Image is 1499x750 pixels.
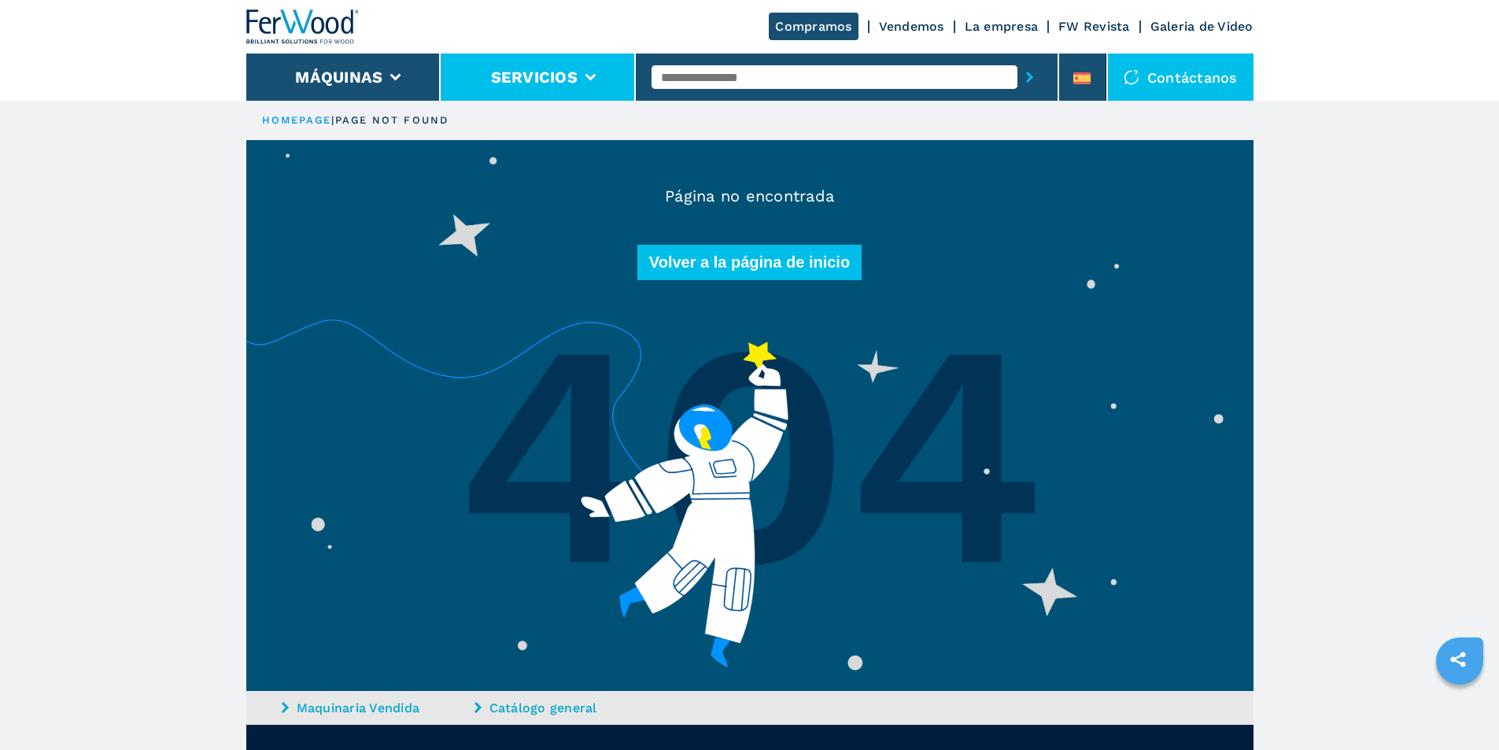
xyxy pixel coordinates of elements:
[1017,59,1042,95] button: submit-button
[246,140,1253,691] img: Página no encontrada
[1432,679,1487,738] iframe: Chat
[1108,54,1253,101] div: Contáctanos
[474,699,663,717] a: Catálogo general
[1058,19,1130,34] a: FW Revista
[769,13,858,40] a: Compramos
[246,9,360,44] img: Ferwood
[246,185,1253,207] p: Página no encontrada
[1124,69,1139,85] img: Contáctanos
[1150,19,1253,34] a: Galeria de Video
[295,68,382,87] button: Máquinas
[965,19,1039,34] a: La empresa
[879,19,944,34] a: Vendemos
[1438,640,1478,679] a: sharethis
[637,245,862,280] button: Volver a la página de inicio
[491,68,578,87] button: Servicios
[335,113,449,127] p: page not found
[262,114,332,126] a: HOMEPAGE
[282,699,471,717] a: Maquinaria Vendida
[331,114,334,126] span: |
